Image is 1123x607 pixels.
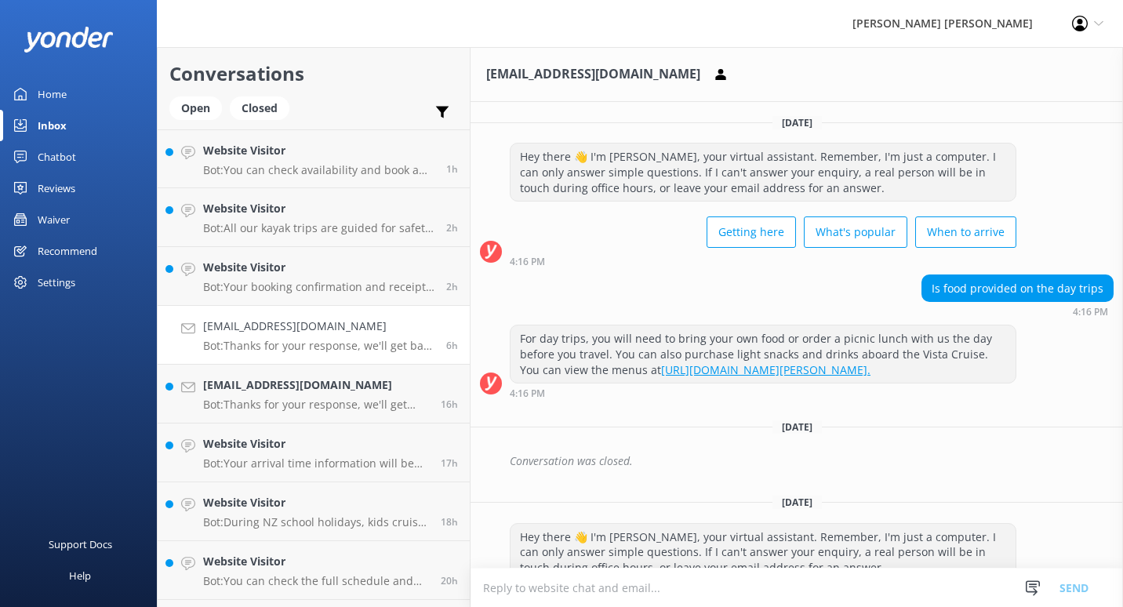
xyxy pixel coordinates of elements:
strong: 4:16 PM [510,389,545,398]
span: Oct 12 2025 06:27pm (UTC +13:00) Pacific/Auckland [441,456,458,470]
div: Open [169,96,222,120]
p: Bot: You can check the full schedule and live availability for the 5 Day Self-Guided Walk at [URL... [203,574,429,588]
a: Website VisitorBot:During NZ school holidays, kids cruise free on day trips into the park. Year-r... [158,482,470,541]
span: [DATE] [772,496,822,509]
h4: Website Visitor [203,435,429,453]
div: Sep 24 2025 04:16pm (UTC +13:00) Pacific/Auckland [510,387,1016,398]
div: 2025-09-25T01:56:45.324 [480,448,1114,474]
img: yonder-white-logo.png [24,27,114,53]
p: Bot: Thanks for your response, we'll get back to you as soon as we can during opening hours. [203,339,434,353]
h4: Website Visitor [203,259,434,276]
div: Settings [38,267,75,298]
h4: Website Visitor [203,200,434,217]
div: Hey there 👋 I'm [PERSON_NAME], your virtual assistant. Remember, I'm just a computer. I can only ... [511,524,1016,581]
h4: Website Visitor [203,553,429,570]
div: Sep 24 2025 04:16pm (UTC +13:00) Pacific/Auckland [921,306,1114,317]
a: [EMAIL_ADDRESS][DOMAIN_NAME]Bot:Thanks for your response, we'll get back to you as soon as we can... [158,365,470,423]
div: Waiver [38,204,70,235]
div: Hey there 👋 I'm [PERSON_NAME], your virtual assistant. Remember, I'm just a computer. I can only ... [511,144,1016,201]
a: [URL][DOMAIN_NAME][PERSON_NAME]. [661,362,870,377]
div: Sep 24 2025 04:16pm (UTC +13:00) Pacific/Auckland [510,256,1016,267]
div: Inbox [38,110,67,141]
span: Oct 13 2025 04:41am (UTC +13:00) Pacific/Auckland [446,339,458,352]
a: Website VisitorBot:All our kayak trips are guided for safety, and we don't offer self-guided rent... [158,188,470,247]
span: Oct 13 2025 09:07am (UTC +13:00) Pacific/Auckland [446,280,458,293]
strong: 4:16 PM [510,257,545,267]
strong: 4:16 PM [1073,307,1108,317]
a: Website VisitorBot:Your arrival time information will be included in your booking confirmation. W... [158,423,470,482]
h4: [EMAIL_ADDRESS][DOMAIN_NAME] [203,376,429,394]
a: Website VisitorBot:Your booking confirmation and receipt may take up to 30 minutes to reach your ... [158,247,470,306]
div: For day trips, you will need to bring your own food or order a picnic lunch with us the day befor... [511,325,1016,383]
div: Recommend [38,235,97,267]
p: Bot: Thanks for your response, we'll get back to you as soon as we can during opening hours. [203,398,429,412]
span: Oct 12 2025 03:14pm (UTC +13:00) Pacific/Auckland [441,574,458,587]
a: Open [169,99,230,116]
h3: [EMAIL_ADDRESS][DOMAIN_NAME] [486,64,700,85]
span: Oct 13 2025 10:06am (UTC +13:00) Pacific/Auckland [446,162,458,176]
a: Closed [230,99,297,116]
div: Reviews [38,173,75,204]
div: Support Docs [49,529,112,560]
p: Bot: Your booking confirmation and receipt may take up to 30 minutes to reach your email inbox. C... [203,280,434,294]
h4: Website Visitor [203,142,434,159]
a: Website VisitorBot:You can check the full schedule and live availability for the 5 Day Self-Guide... [158,541,470,600]
span: Oct 13 2025 09:34am (UTC +13:00) Pacific/Auckland [446,221,458,234]
div: Closed [230,96,289,120]
p: Bot: Your arrival time information will be included in your booking confirmation. We encourage gu... [203,456,429,471]
h2: Conversations [169,59,458,89]
p: Bot: You can check availability and book a Cruise and Walk day trip online at [URL][DOMAIN_NAME]. [203,163,434,177]
div: Is food provided on the day trips [922,275,1113,302]
span: Oct 12 2025 05:09pm (UTC +13:00) Pacific/Auckland [441,515,458,529]
button: What's popular [804,216,907,248]
button: When to arrive [915,216,1016,248]
a: Website VisitorBot:You can check availability and book a Cruise and Walk day trip online at [URL]... [158,129,470,188]
div: Home [38,78,67,110]
h4: Website Visitor [203,494,429,511]
span: [DATE] [772,420,822,434]
span: [DATE] [772,116,822,129]
p: Bot: During NZ school holidays, kids cruise free on day trips into the park. Year-round, one chil... [203,515,429,529]
div: Conversation was closed. [510,448,1114,474]
p: Bot: All our kayak trips are guided for safety, and we don't offer self-guided rentals. For multi... [203,221,434,235]
div: Chatbot [38,141,76,173]
a: [EMAIL_ADDRESS][DOMAIN_NAME]Bot:Thanks for your response, we'll get back to you as soon as we can... [158,306,470,365]
h4: [EMAIL_ADDRESS][DOMAIN_NAME] [203,318,434,335]
div: Help [69,560,91,591]
span: Oct 12 2025 07:35pm (UTC +13:00) Pacific/Auckland [441,398,458,411]
button: Getting here [707,216,796,248]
